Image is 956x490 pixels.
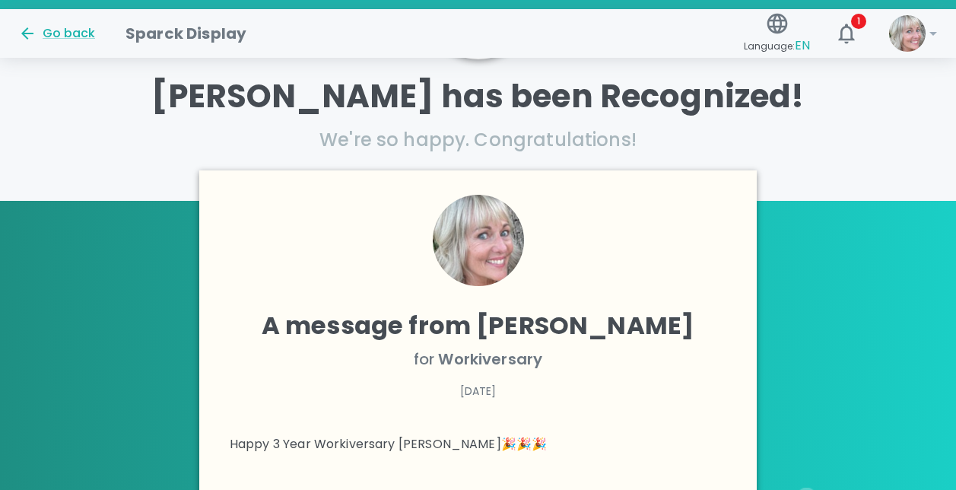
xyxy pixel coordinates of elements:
[230,435,726,453] p: Happy 3 Year Workiversary [PERSON_NAME]🎉🎉🎉
[125,21,246,46] h1: Sparck Display
[438,348,542,370] span: Workiversary
[18,24,95,43] button: Go back
[744,36,810,56] span: Language:
[851,14,866,29] span: 1
[230,310,726,341] h4: A message from [PERSON_NAME]
[828,15,865,52] button: 1
[738,7,816,61] button: Language:EN
[230,347,726,371] p: for
[889,15,926,52] img: Picture of Linda
[433,195,524,286] img: Picture of Linda Chock
[795,37,810,54] span: EN
[230,383,726,399] p: [DATE]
